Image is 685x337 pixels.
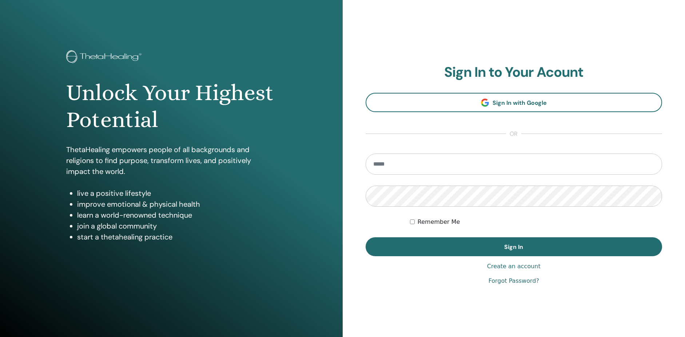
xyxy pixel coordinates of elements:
[366,237,662,256] button: Sign In
[366,93,662,112] a: Sign In with Google
[77,231,276,242] li: start a thetahealing practice
[66,144,276,177] p: ThetaHealing empowers people of all backgrounds and religions to find purpose, transform lives, a...
[77,199,276,210] li: improve emotional & physical health
[410,218,662,226] div: Keep me authenticated indefinitely or until I manually logout
[77,210,276,221] li: learn a world-renowned technique
[489,277,539,285] a: Forgot Password?
[366,64,662,81] h2: Sign In to Your Acount
[66,79,276,134] h1: Unlock Your Highest Potential
[418,218,460,226] label: Remember Me
[77,221,276,231] li: join a global community
[506,130,521,138] span: or
[504,243,523,251] span: Sign In
[493,99,547,107] span: Sign In with Google
[77,188,276,199] li: live a positive lifestyle
[487,262,541,271] a: Create an account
